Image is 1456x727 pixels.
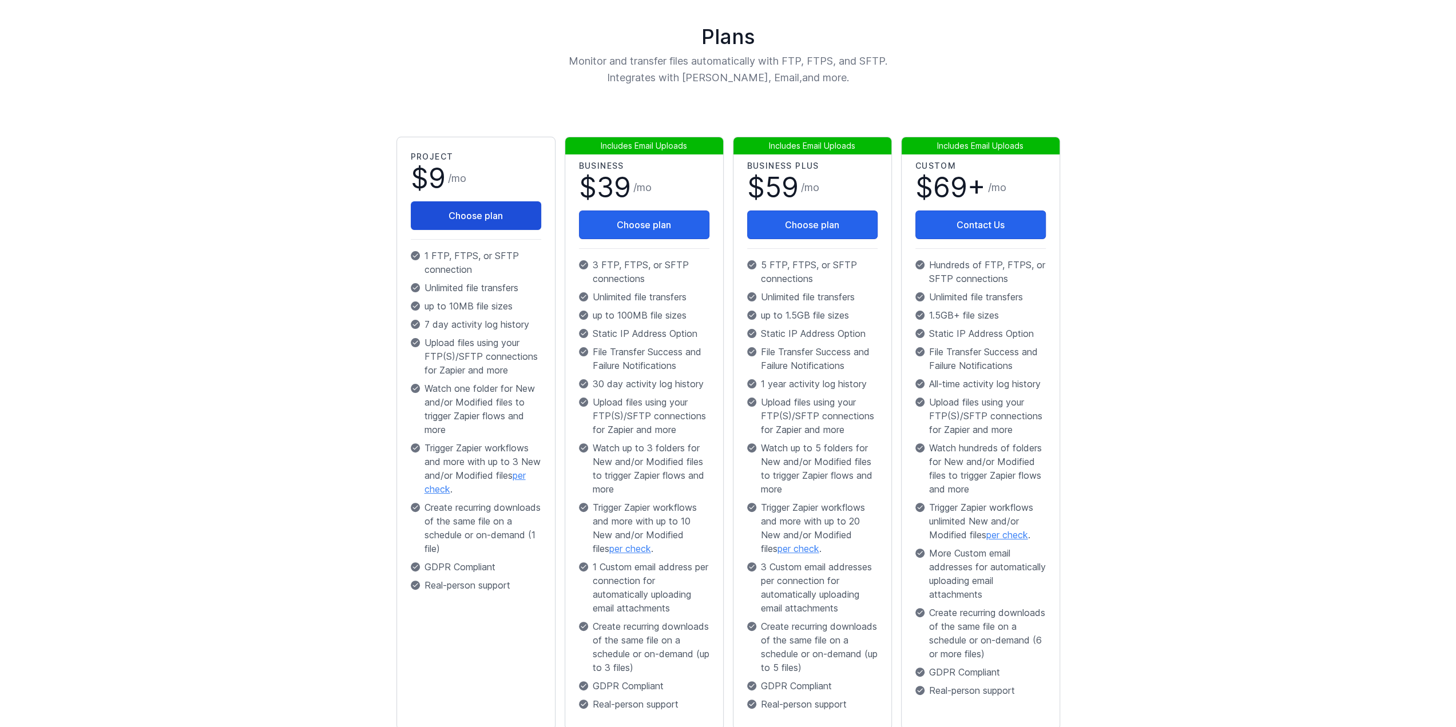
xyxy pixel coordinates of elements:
[597,170,631,204] span: 39
[579,160,709,172] h2: Business
[915,395,1046,436] p: Upload files using your FTP(S)/SFTP connections for Zapier and more
[411,299,541,313] p: up to 10MB file sizes
[411,336,541,377] p: Upload files using your FTP(S)/SFTP connections for Zapier and more
[991,181,1006,193] span: mo
[765,170,799,204] span: 59
[579,679,709,693] p: GDPR Compliant
[747,377,878,391] p: 1 year activity log history
[411,382,541,436] p: Watch one folder for New and/or Modified files to trigger Zapier flows and more
[411,500,541,555] p: Create recurring downloads of the same file on a schedule or on-demand (1 file)
[424,441,541,496] span: Trigger Zapier workflows and more with up to 3 New and/or Modified files .
[915,210,1046,239] a: Contact Us
[747,345,878,372] p: File Transfer Success and Failure Notifications
[411,165,446,192] span: $
[933,170,986,204] span: 69+
[915,290,1046,304] p: Unlimited file transfers
[579,258,709,285] p: 3 FTP, FTPS, or SFTP connections
[429,161,446,195] span: 9
[915,160,1046,172] h2: Custom
[448,170,466,186] span: /
[747,619,878,674] p: Create recurring downloads of the same file on a schedule or on-demand (up to 5 files)
[565,137,724,154] span: Includes Email Uploads
[747,308,878,322] p: up to 1.5GB file sizes
[915,345,1046,372] p: File Transfer Success and Failure Notifications
[593,500,709,555] span: Trigger Zapier workflows and more with up to 10 New and/or Modified files .
[579,327,709,340] p: Static IP Address Option
[761,500,878,555] span: Trigger Zapier workflows and more with up to 20 New and/or Modified files .
[747,395,878,436] p: Upload files using your FTP(S)/SFTP connections for Zapier and more
[915,684,1046,697] p: Real-person support
[411,281,541,295] p: Unlimited file transfers
[579,290,709,304] p: Unlimited file transfers
[579,560,709,615] p: 1 Custom email address per connection for automatically uploading email attachments
[411,151,541,162] h2: Project
[915,441,1046,496] p: Watch hundreds of folders for New and/or Modified files to trigger Zapier flows and more
[733,137,892,154] span: Includes Email Uploads
[747,560,878,615] p: 3 Custom email addresses per connection for automatically uploading email attachments
[579,441,709,496] p: Watch up to 3 folders for New and/or Modified files to trigger Zapier flows and more
[747,327,878,340] p: Static IP Address Option
[986,529,1028,541] a: per check
[747,160,878,172] h2: Business Plus
[777,543,819,554] a: per check
[451,172,466,184] span: mo
[747,441,878,496] p: Watch up to 5 folders for New and/or Modified files to trigger Zapier flows and more
[579,174,631,201] span: $
[747,697,878,711] p: Real-person support
[579,377,709,391] p: 30 day activity log history
[579,697,709,711] p: Real-person support
[915,174,986,201] span: $
[411,249,541,276] p: 1 FTP, FTPS, or SFTP connection
[988,180,1006,196] span: /
[411,578,541,592] p: Real-person support
[579,345,709,372] p: File Transfer Success and Failure Notifications
[609,543,651,554] a: per check
[747,174,799,201] span: $
[633,180,652,196] span: /
[915,308,1046,322] p: 1.5GB+ file sizes
[579,395,709,436] p: Upload files using your FTP(S)/SFTP connections for Zapier and more
[579,308,709,322] p: up to 100MB file sizes
[915,327,1046,340] p: Static IP Address Option
[915,665,1046,679] p: GDPR Compliant
[579,210,709,239] button: Choose plan
[929,500,1046,542] span: Trigger Zapier workflows unlimited New and/or Modified files .
[747,258,878,285] p: 5 FTP, FTPS, or SFTP connections
[804,181,819,193] span: mo
[915,377,1046,391] p: All-time activity log history
[411,317,541,331] p: 7 day activity log history
[747,679,878,693] p: GDPR Compliant
[637,181,652,193] span: mo
[747,290,878,304] p: Unlimited file transfers
[392,25,1065,48] h1: Plans
[411,201,541,230] button: Choose plan
[915,606,1046,661] p: Create recurring downloads of the same file on a schedule or on-demand (6 or more files)
[901,137,1060,154] span: Includes Email Uploads
[411,560,541,574] p: GDPR Compliant
[747,210,878,239] button: Choose plan
[915,546,1046,601] p: More Custom email addresses for automatically uploading email attachments
[801,180,819,196] span: /
[504,53,953,86] p: Monitor and transfer files automatically with FTP, FTPS, and SFTP. Integrates with [PERSON_NAME],...
[579,619,709,674] p: Create recurring downloads of the same file on a schedule or on-demand (up to 3 files)
[424,470,526,495] a: per check
[1399,670,1442,713] iframe: Drift Widget Chat Controller
[915,258,1046,285] p: Hundreds of FTP, FTPS, or SFTP connections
